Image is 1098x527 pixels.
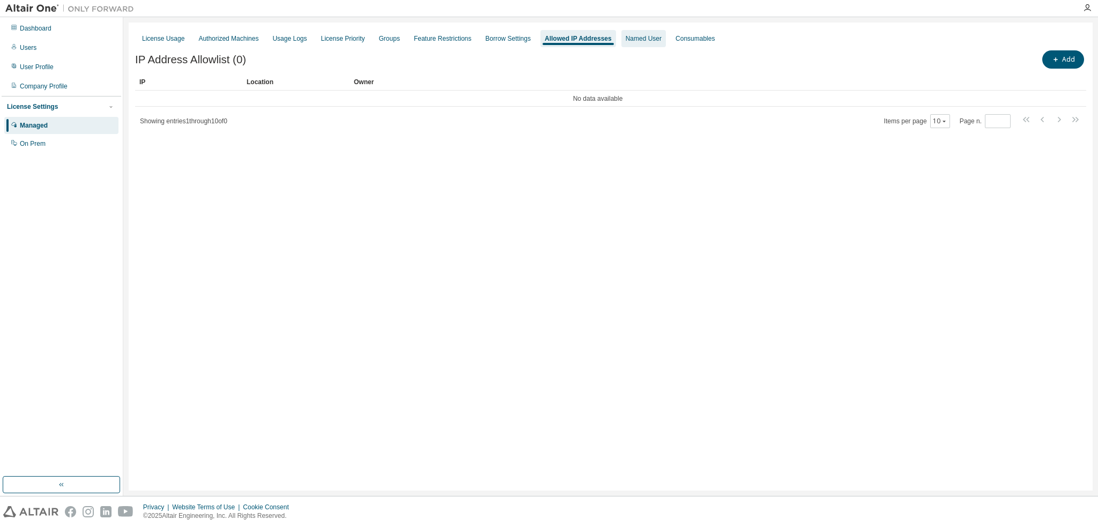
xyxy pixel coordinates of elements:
[247,73,345,91] div: Location
[272,34,307,43] div: Usage Logs
[626,34,662,43] div: Named User
[5,3,139,14] img: Altair One
[118,506,133,517] img: youtube.svg
[7,102,58,111] div: License Settings
[198,34,258,43] div: Authorized Machines
[676,34,715,43] div: Consumables
[20,24,51,33] div: Dashboard
[20,63,54,71] div: User Profile
[139,73,238,91] div: IP
[20,139,46,148] div: On Prem
[485,34,531,43] div: Borrow Settings
[379,34,400,43] div: Groups
[20,82,68,91] div: Company Profile
[65,506,76,517] img: facebook.svg
[545,34,612,43] div: Allowed IP Addresses
[1042,50,1084,69] button: Add
[140,117,227,125] span: Showing entries 1 through 10 of 0
[414,34,471,43] div: Feature Restrictions
[143,511,295,521] p: © 2025 Altair Engineering, Inc. All Rights Reserved.
[100,506,112,517] img: linkedin.svg
[933,117,947,125] button: 10
[135,91,1060,107] td: No data available
[884,114,950,128] span: Items per page
[135,54,246,66] span: IP Address Allowlist (0)
[172,503,243,511] div: Website Terms of Use
[20,43,36,52] div: Users
[20,121,48,130] div: Managed
[354,73,1056,91] div: Owner
[321,34,365,43] div: License Priority
[243,503,295,511] div: Cookie Consent
[3,506,58,517] img: altair_logo.svg
[142,34,184,43] div: License Usage
[83,506,94,517] img: instagram.svg
[960,114,1011,128] span: Page n.
[143,503,172,511] div: Privacy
